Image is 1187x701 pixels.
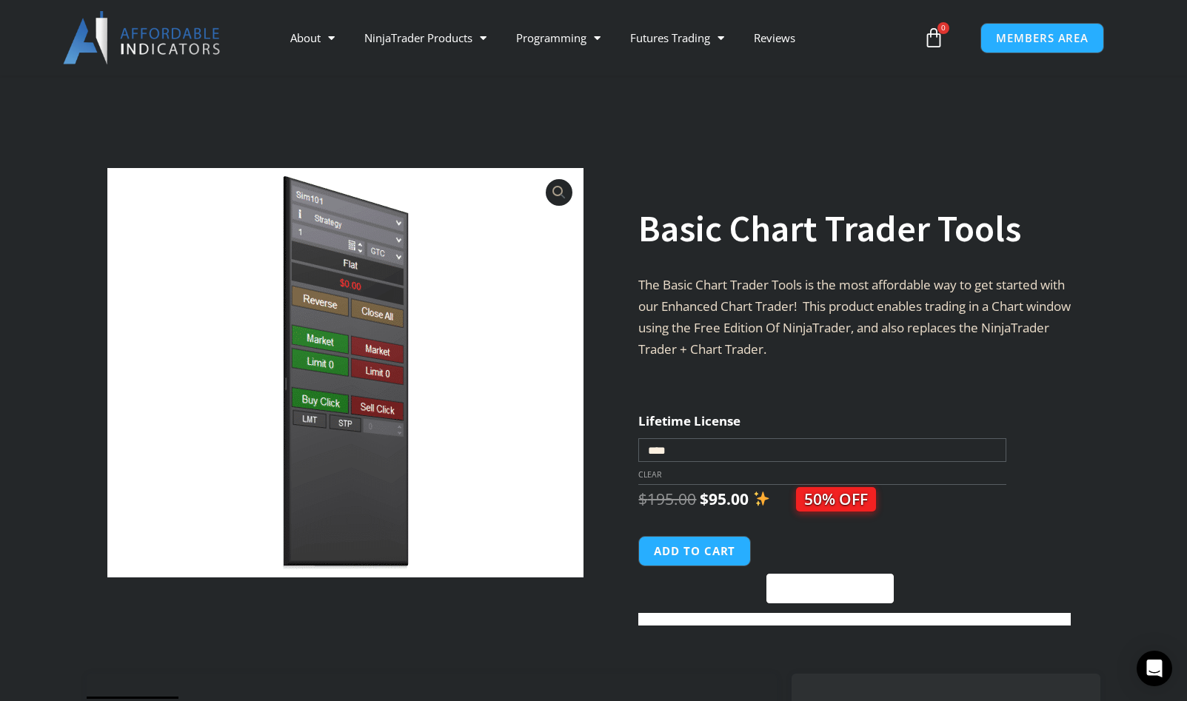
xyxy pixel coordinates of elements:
[638,536,751,566] button: Add to cart
[638,203,1071,255] h1: Basic Chart Trader Tools
[638,412,740,429] label: Lifetime License
[700,489,749,509] bdi: 95.00
[638,489,696,509] bdi: 195.00
[739,21,810,55] a: Reviews
[980,23,1104,53] a: MEMBERS AREA
[700,489,709,509] span: $
[1137,651,1172,686] div: Open Intercom Messenger
[107,168,584,577] img: BasicTools
[275,21,920,55] nav: Menu
[638,613,1071,625] iframe: PayPal Message 1
[638,275,1071,360] p: The Basic Chart Trader Tools is the most affordable way to get started with our Enhanced Chart Tr...
[638,489,647,509] span: $
[63,11,222,64] img: LogoAI | Affordable Indicators – NinjaTrader
[796,487,876,512] span: 50% OFF
[937,22,949,34] span: 0
[350,21,501,55] a: NinjaTrader Products
[766,574,894,603] button: Buy with GPay
[615,21,739,55] a: Futures Trading
[638,469,661,480] a: Clear options
[901,16,966,59] a: 0
[996,33,1089,44] span: MEMBERS AREA
[546,179,572,206] a: View full-screen image gallery
[763,534,897,569] iframe: Secure express checkout frame
[501,21,615,55] a: Programming
[754,491,769,506] img: ✨
[275,21,350,55] a: About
